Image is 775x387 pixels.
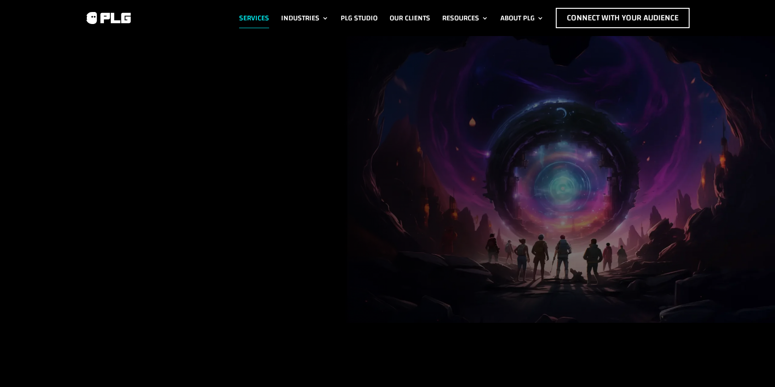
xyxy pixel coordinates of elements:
[390,8,430,28] a: Our Clients
[281,8,329,28] a: Industries
[239,8,269,28] a: Services
[442,8,488,28] a: Resources
[556,8,690,28] a: Connect with Your Audience
[500,8,544,28] a: About PLG
[341,8,378,28] a: PLG Studio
